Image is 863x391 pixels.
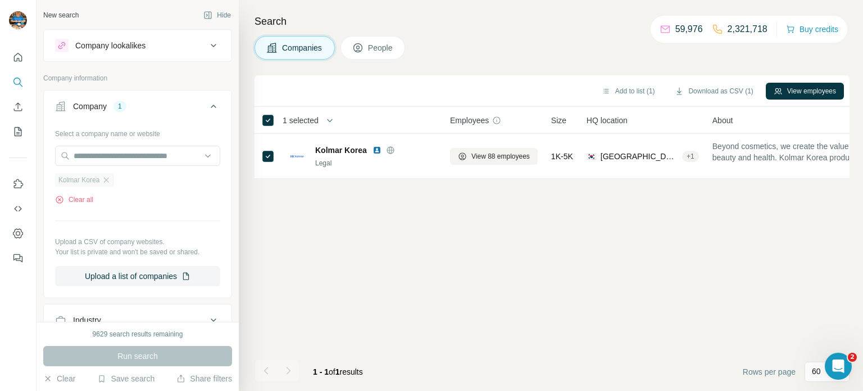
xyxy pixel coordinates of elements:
span: People [368,42,394,53]
div: + 1 [682,151,699,161]
span: 1 [335,367,340,376]
img: LinkedIn logo [373,146,381,155]
span: 1K-5K [551,151,573,162]
button: Dashboard [9,223,27,244]
img: Avatar [9,11,27,29]
p: Company information [43,73,232,83]
div: New search [43,10,79,20]
span: Employees [450,115,489,126]
p: Your list is private and won't be saved or shared. [55,247,220,257]
button: Company1 [44,93,231,124]
button: View employees [766,83,844,100]
button: Use Surfe API [9,199,27,219]
iframe: Intercom live chat [825,353,852,380]
button: Company lookalikes [44,32,231,59]
button: Enrich CSV [9,97,27,117]
button: Feedback [9,248,27,268]
span: 🇰🇷 [587,151,596,162]
div: 9629 search results remaining [93,329,183,339]
button: View 88 employees [450,148,538,165]
button: Use Surfe on LinkedIn [9,174,27,194]
button: Add to list (1) [594,83,663,100]
div: Legal [315,158,437,168]
span: HQ location [587,115,628,126]
span: results [313,367,363,376]
p: Upload a CSV of company websites. [55,237,220,247]
span: 2 [848,353,857,362]
span: 1 - 1 [313,367,329,376]
button: Save search [97,373,155,384]
div: Company [73,101,107,112]
button: My lists [9,122,27,142]
div: 1 [113,101,126,111]
div: Select a company name or website [55,124,220,139]
button: Upload a list of companies [55,266,220,286]
button: Buy credits [786,21,838,37]
button: Search [9,72,27,92]
span: Companies [282,42,323,53]
span: Kolmar Korea [58,175,99,185]
div: Industry [73,314,101,326]
button: Quick start [9,47,27,68]
span: of [329,367,335,376]
span: Rows per page [743,366,796,377]
p: 59,976 [675,23,703,36]
button: Clear [43,373,75,384]
div: Company lookalikes [75,40,146,51]
button: Clear all [55,195,93,205]
button: Share filters [176,373,232,384]
span: 1 selected [283,115,319,126]
img: Logo of Kolmar Korea [288,147,306,165]
span: View 88 employees [471,151,530,161]
span: About [712,115,733,126]
span: [GEOGRAPHIC_DATA], [GEOGRAPHIC_DATA] [601,151,678,162]
button: Industry [44,307,231,334]
span: Size [551,115,566,126]
p: 60 [812,366,821,377]
button: Hide [196,7,239,24]
span: Kolmar Korea [315,145,367,156]
button: Download as CSV (1) [667,83,761,100]
h4: Search [255,14,850,29]
p: 2,321,718 [728,23,767,36]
